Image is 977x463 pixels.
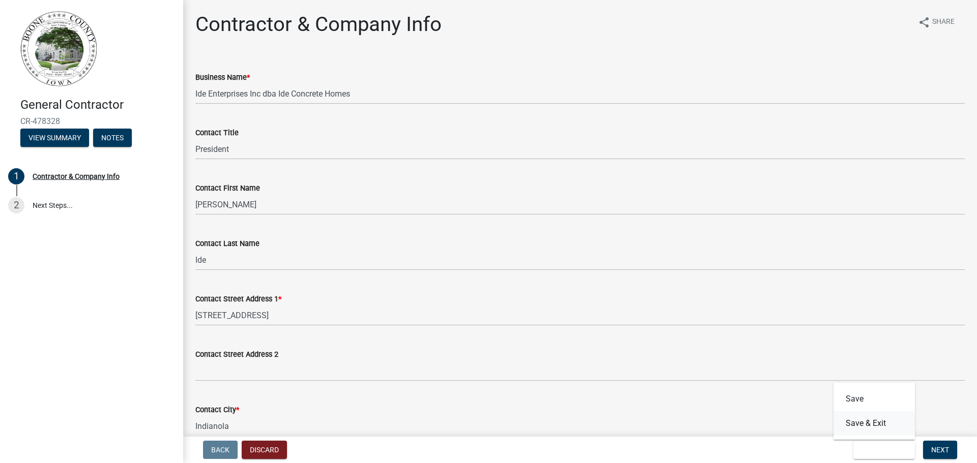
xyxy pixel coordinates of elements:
[834,387,915,411] button: Save
[195,240,260,248] label: Contact Last Name
[93,134,132,142] wm-modal-confirm: Notes
[853,441,915,459] button: Save & Exit
[195,407,239,414] label: Contact City
[211,446,229,454] span: Back
[918,16,930,28] i: share
[195,12,442,37] h1: Contractor & Company Info
[931,446,949,454] span: Next
[20,129,89,147] button: View Summary
[20,11,98,87] img: Boone County, Iowa
[242,441,287,459] button: Discard
[20,116,163,126] span: CR-478328
[33,173,120,180] div: Contractor & Company Info
[834,411,915,436] button: Save & Exit
[923,441,957,459] button: Next
[932,16,955,28] span: Share
[195,351,278,358] label: Contact Street Address 2
[195,296,281,303] label: Contact Street Address 1
[910,12,963,32] button: shareShare
[195,130,239,137] label: Contact Title
[20,98,175,112] h4: General Contractor
[834,383,915,440] div: Save & Exit
[8,197,24,213] div: 2
[195,185,260,192] label: Contact First Name
[93,129,132,147] button: Notes
[8,168,24,184] div: 1
[203,441,238,459] button: Back
[195,74,250,81] label: Business Name
[20,134,89,142] wm-modal-confirm: Summary
[861,446,901,454] span: Save & Exit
